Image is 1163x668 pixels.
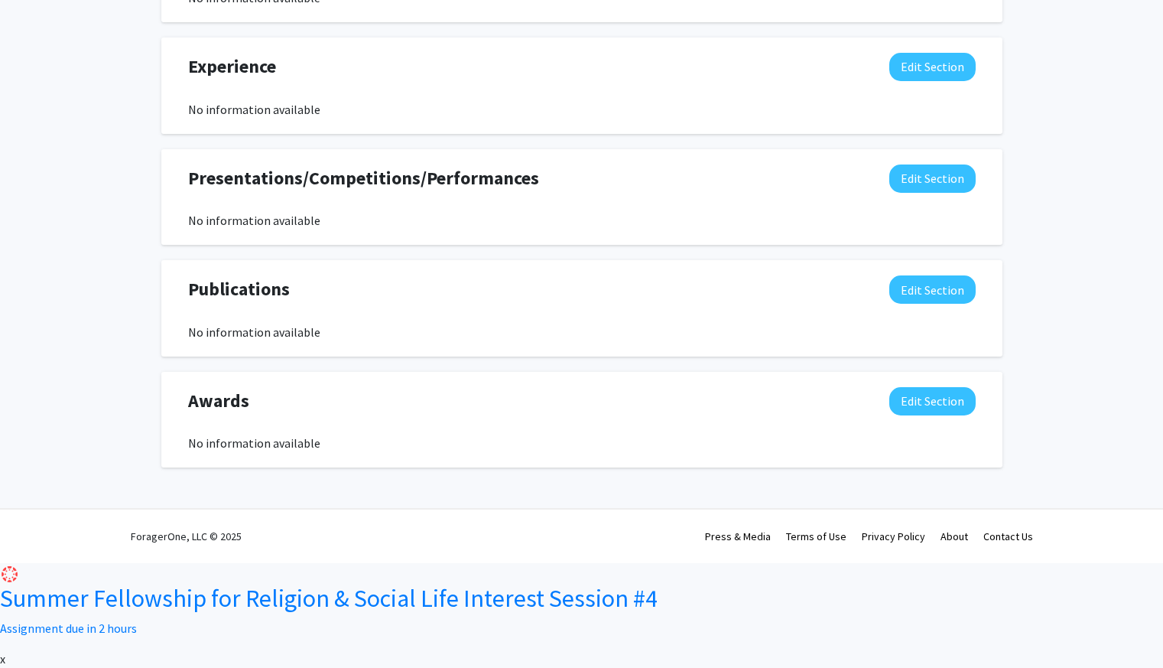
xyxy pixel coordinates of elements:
[786,530,846,543] a: Terms of Use
[188,275,290,303] span: Publications
[889,53,976,81] button: Edit Experience
[188,434,976,452] div: No information available
[131,510,242,563] div: ForagerOne, LLC © 2025
[889,275,976,304] button: Edit Publications
[188,323,976,341] div: No information available
[862,530,925,543] a: Privacy Policy
[705,530,771,543] a: Press & Media
[11,599,65,657] iframe: Chat
[889,387,976,415] button: Edit Awards
[188,165,539,192] span: Presentations/Competitions/Performances
[889,165,976,193] button: Edit Presentations/Competitions/Performances
[940,530,968,543] a: About
[188,387,249,415] span: Awards
[188,100,976,119] div: No information available
[188,53,276,80] span: Experience
[188,211,976,230] div: No information available
[983,530,1033,543] a: Contact Us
